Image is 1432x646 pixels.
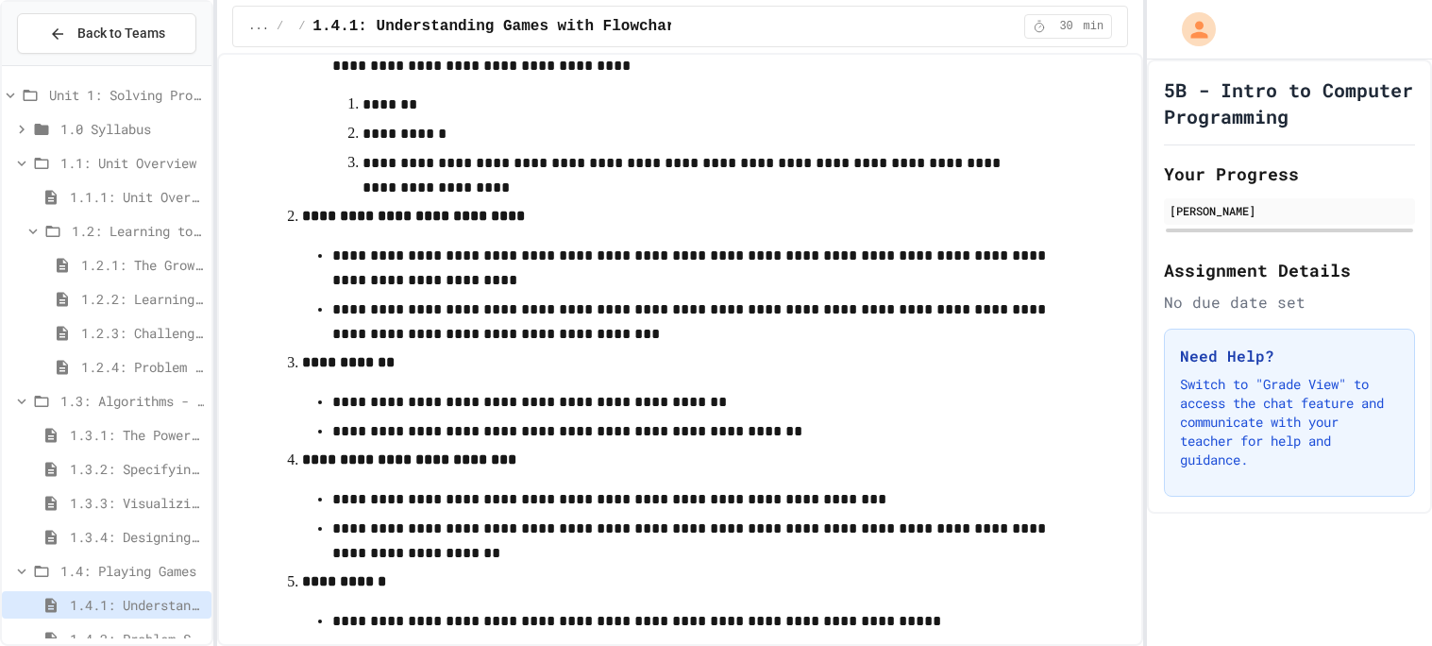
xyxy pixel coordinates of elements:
span: 1.2.2: Learning to Solve Hard Problems [81,289,204,309]
span: / [298,19,305,34]
span: 1.4: Playing Games [60,561,204,581]
h2: Assignment Details [1164,257,1415,283]
span: 1.2.4: Problem Solving Practice [81,357,204,377]
div: My Account [1162,8,1221,51]
span: 1.3.2: Specifying Ideas with Pseudocode [70,459,204,479]
span: 1.3: Algorithms - from Pseudocode to Flowcharts [60,391,204,411]
div: [PERSON_NAME] [1170,202,1409,219]
span: 1.0 Syllabus [60,119,204,139]
span: / [277,19,283,34]
span: 1.2.1: The Growth Mindset [81,255,204,275]
span: 1.2.3: Challenge Problem - The Bridge [81,323,204,343]
span: 30 [1052,19,1082,34]
span: 1.4.1: Understanding Games with Flowcharts [70,595,204,615]
span: min [1084,19,1104,34]
h2: Your Progress [1164,161,1415,187]
span: ... [248,19,269,34]
span: 1.2: Learning to Solve Hard Problems [72,221,204,241]
h3: Need Help? [1180,345,1399,367]
h1: 5B - Intro to Computer Programming [1164,76,1415,129]
div: No due date set [1164,291,1415,314]
span: Back to Teams [77,24,165,43]
span: Unit 1: Solving Problems in Computer Science [49,85,204,105]
span: 1.3.1: The Power of Algorithms [70,425,204,445]
span: 1.4.1: Understanding Games with Flowcharts [312,15,693,38]
span: 1.1: Unit Overview [60,153,204,173]
button: Back to Teams [17,13,196,54]
p: Switch to "Grade View" to access the chat feature and communicate with your teacher for help and ... [1180,375,1399,469]
span: 1.3.4: Designing Flowcharts [70,527,204,547]
span: 1.1.1: Unit Overview [70,187,204,207]
span: 1.3.3: Visualizing Logic with Flowcharts [70,493,204,513]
